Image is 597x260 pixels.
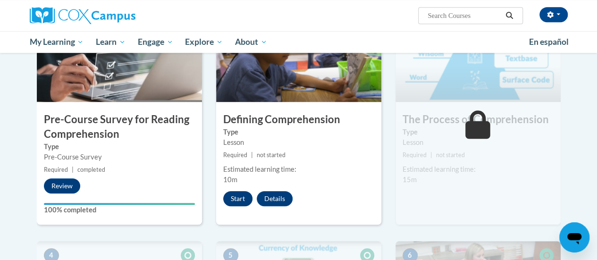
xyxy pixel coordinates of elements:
span: Required [223,151,247,159]
button: Search [502,10,516,21]
span: My Learning [29,36,84,48]
div: Estimated learning time: [223,164,374,175]
iframe: Button to launch messaging window [559,222,589,252]
img: Course Image [37,8,202,102]
div: Pre-Course Survey [44,152,195,162]
span: 10m [223,176,237,184]
span: About [235,36,267,48]
span: | [251,151,253,159]
span: 15m [403,176,417,184]
label: Type [403,127,554,137]
button: Details [257,191,293,206]
span: Explore [185,36,223,48]
div: Lesson [223,137,374,148]
span: | [430,151,432,159]
a: Explore [179,31,229,53]
a: En español [523,32,575,52]
span: Learn [96,36,126,48]
div: Lesson [403,137,554,148]
h3: Defining Comprehension [216,112,381,127]
label: Type [223,127,374,137]
div: Estimated learning time: [403,164,554,175]
div: Your progress [44,203,195,205]
h3: The Process of Comprehension [395,112,561,127]
img: Course Image [216,8,381,102]
span: Required [44,166,68,173]
span: Required [403,151,427,159]
a: About [229,31,273,53]
span: not started [436,151,465,159]
a: Cox Campus [30,7,200,24]
a: My Learning [24,31,90,53]
span: Engage [138,36,173,48]
div: Main menu [23,31,575,53]
button: Review [44,178,80,193]
span: completed [77,166,105,173]
button: Account Settings [539,7,568,22]
label: Type [44,142,195,152]
button: Start [223,191,252,206]
a: Engage [132,31,179,53]
span: not started [257,151,286,159]
img: Cox Campus [30,7,135,24]
a: Learn [90,31,132,53]
label: 100% completed [44,205,195,215]
img: Course Image [395,8,561,102]
span: En español [529,37,569,47]
span: | [72,166,74,173]
h3: Pre-Course Survey for Reading Comprehension [37,112,202,142]
input: Search Courses [427,10,502,21]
